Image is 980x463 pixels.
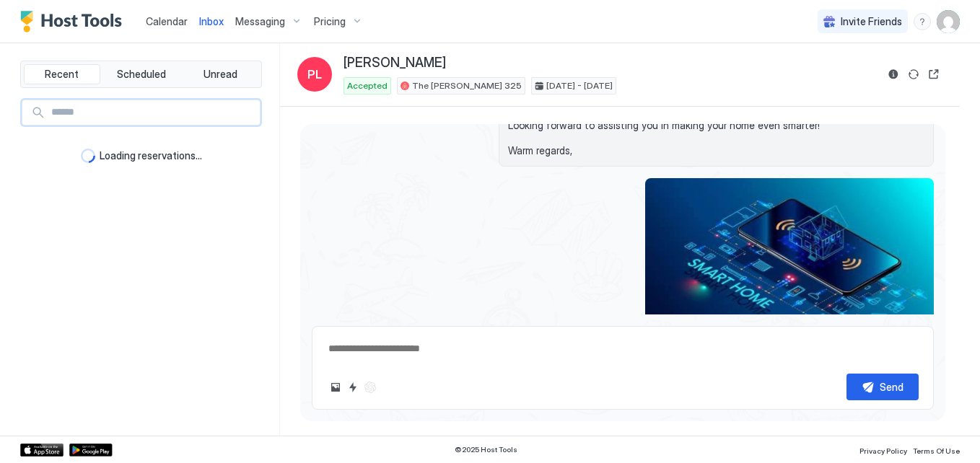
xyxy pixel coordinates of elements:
[103,64,180,84] button: Scheduled
[344,379,362,396] button: Quick reply
[69,444,113,457] a: Google Play Store
[412,79,522,92] span: The [PERSON_NAME] 325
[546,79,613,92] span: [DATE] - [DATE]
[307,66,322,83] span: PL
[905,66,922,83] button: Sync reservation
[347,79,388,92] span: Accepted
[314,15,346,28] span: Pricing
[846,374,919,400] button: Send
[880,379,904,394] div: Send
[455,445,517,454] span: © 2025 Host Tools
[885,66,902,83] button: Reservation information
[859,442,907,457] a: Privacy Policy
[20,61,262,88] div: tab-group
[204,68,237,81] span: Unread
[146,14,188,29] a: Calendar
[199,15,224,27] span: Inbox
[182,64,258,84] button: Unread
[146,15,188,27] span: Calendar
[937,10,960,33] div: User profile
[20,11,128,32] a: Host Tools Logo
[913,442,960,457] a: Terms Of Use
[81,149,95,163] div: loading
[235,15,285,28] span: Messaging
[645,178,934,347] div: View image
[859,446,907,455] span: Privacy Policy
[24,64,100,84] button: Recent
[327,379,344,396] button: Upload image
[45,100,260,125] input: Input Field
[841,15,902,28] span: Invite Friends
[117,68,166,81] span: Scheduled
[199,14,224,29] a: Inbox
[913,446,960,455] span: Terms Of Use
[20,444,64,457] a: App Store
[100,149,202,162] span: Loading reservations...
[344,55,446,71] span: [PERSON_NAME]
[925,66,942,83] button: Open reservation
[914,13,931,30] div: menu
[45,68,79,81] span: Recent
